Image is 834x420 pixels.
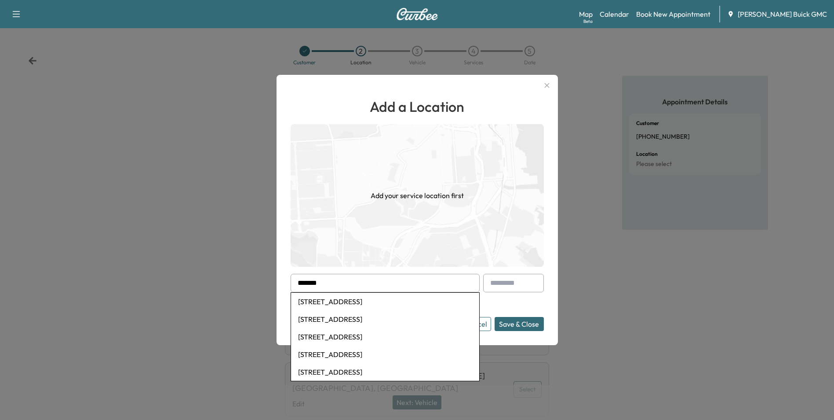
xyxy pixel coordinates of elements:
[291,346,479,363] li: [STREET_ADDRESS]
[291,363,479,381] li: [STREET_ADDRESS]
[495,317,544,331] button: Save & Close
[291,328,479,346] li: [STREET_ADDRESS]
[583,18,593,25] div: Beta
[738,9,827,19] span: [PERSON_NAME] Buick GMC
[371,190,464,201] h1: Add your service location first
[291,96,544,117] h1: Add a Location
[396,8,438,20] img: Curbee Logo
[291,124,544,267] img: empty-map-CL6vilOE.png
[579,9,593,19] a: MapBeta
[600,9,629,19] a: Calendar
[291,310,479,328] li: [STREET_ADDRESS]
[636,9,710,19] a: Book New Appointment
[291,293,479,310] li: [STREET_ADDRESS]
